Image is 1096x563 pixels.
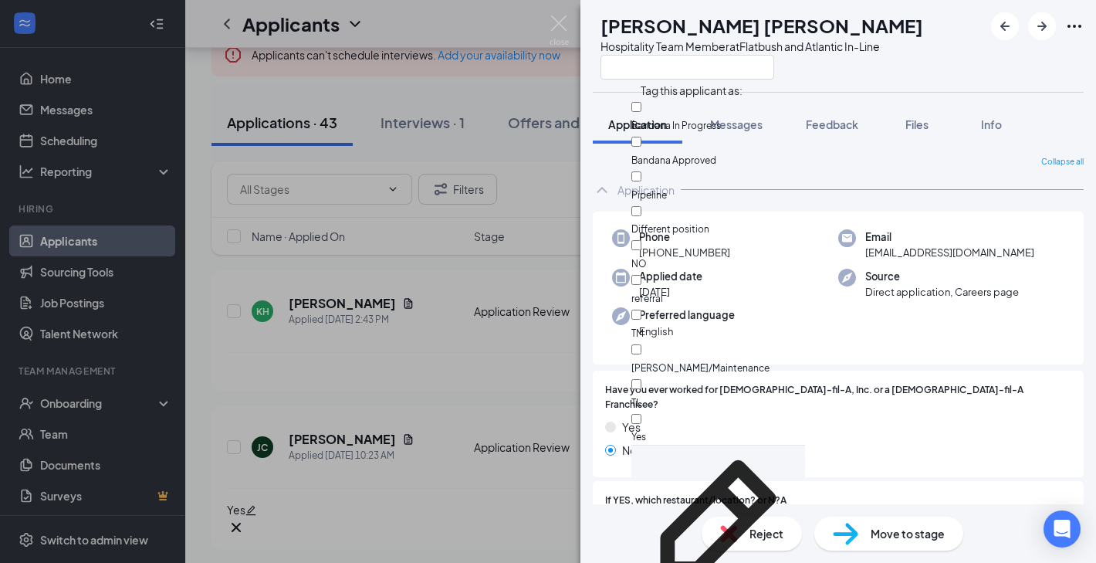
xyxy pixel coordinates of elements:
input: TM [631,310,641,320]
span: Files [905,117,929,131]
span: Application [608,117,667,131]
input: referral [631,275,641,285]
span: referral [631,293,663,304]
span: Collapse all [1041,156,1084,168]
span: TL [631,397,641,409]
span: [EMAIL_ADDRESS][DOMAIN_NAME] [865,245,1034,260]
span: Tag this applicant as: [631,74,752,100]
div: Hospitality Team Member at Flatbush and Atlantic In-Line [600,39,923,54]
input: Yes [631,414,641,424]
input: [PERSON_NAME]/Maintenance [631,344,641,354]
span: No [622,442,637,459]
span: Move to stage [871,525,945,542]
input: Different position [631,206,641,216]
span: Yes [631,431,646,443]
span: Direct application, Careers page [865,284,1019,300]
span: Different position [631,223,709,235]
span: Have you ever worked for [DEMOGRAPHIC_DATA]-fil-A, Inc. or a [DEMOGRAPHIC_DATA]-fil-A Franchisee? [605,383,1071,412]
span: Yes [622,419,641,436]
svg: Ellipses [1065,17,1084,36]
span: Email [865,229,1034,245]
div: Open Intercom Messenger [1044,510,1081,548]
div: Application [617,182,675,198]
span: Info [981,117,1002,131]
input: Bandana Approved [631,137,641,147]
svg: ChevronUp [593,181,611,199]
span: Bandana In Progress [631,120,721,131]
span: Source [865,269,1019,284]
input: Pipeline [631,171,641,181]
button: ArrowRight [1028,12,1056,40]
svg: ArrowRight [1033,17,1051,36]
span: NO [631,258,647,270]
span: TM [631,327,644,339]
span: Pipeline [631,189,667,201]
span: Feedback [806,117,858,131]
h1: [PERSON_NAME] [PERSON_NAME] [600,12,923,39]
span: If YES, which restaurant/location? or N?A [605,493,786,508]
button: ArrowLeftNew [991,12,1019,40]
input: Bandana In Progress [631,102,641,112]
input: TL [631,379,641,389]
span: Porter/Maintenance [631,362,770,374]
svg: ArrowLeftNew [996,17,1014,36]
span: Bandana Approved [631,154,716,166]
input: NO [631,240,641,250]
